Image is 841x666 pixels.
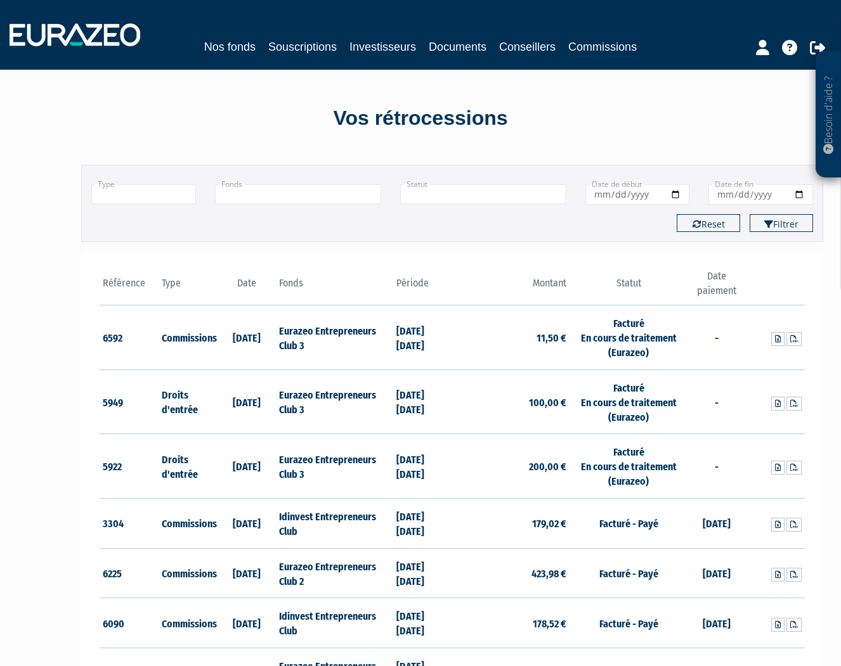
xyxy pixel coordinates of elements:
td: 3304 [100,498,159,548]
td: [DATE] [DATE] [393,548,452,598]
td: 11,50 € [452,305,570,370]
td: Droits d'entrée [159,369,218,434]
td: [DATE] [688,498,746,548]
div: Vos rétrocessions [59,104,782,133]
a: Commissions [568,38,637,58]
td: Eurazeo Entrepreneurs Club 2 [276,548,393,598]
td: - [688,369,746,434]
td: [DATE] [217,498,276,548]
img: 1732889491-logotype_eurazeo_blanc_rvb.png [10,23,140,46]
td: [DATE] [217,305,276,370]
td: [DATE] [DATE] [393,434,452,499]
td: 100,00 € [452,369,570,434]
td: [DATE] [688,598,746,648]
button: Reset [677,214,740,232]
td: Commissions [159,498,218,548]
td: Commissions [159,598,218,648]
a: Nos fonds [204,38,256,56]
p: Besoin d'aide ? [821,58,836,172]
td: Facturé En cours de traitement (Eurazeo) [570,434,687,499]
td: Eurazeo Entrepreneurs Club 3 [276,434,393,499]
td: Facturé En cours de traitement (Eurazeo) [570,305,687,370]
td: [DATE] [217,369,276,434]
td: [DATE] [DATE] [393,598,452,648]
td: Commissions [159,548,218,598]
td: Facturé - Payé [570,498,687,548]
td: 6090 [100,598,159,648]
td: Idinvest Entrepreneurs Club [276,598,393,648]
th: Statut [570,269,687,305]
a: Souscriptions [268,38,337,56]
td: 179,02 € [452,498,570,548]
td: - [688,305,746,370]
td: [DATE] [DATE] [393,305,452,370]
td: Facturé En cours de traitement (Eurazeo) [570,369,687,434]
td: [DATE] [217,548,276,598]
th: Date [217,269,276,305]
td: 200,00 € [452,434,570,499]
td: [DATE] [217,598,276,648]
td: - [688,434,746,499]
td: Droits d'entrée [159,434,218,499]
th: Type [159,269,218,305]
td: 5949 [100,369,159,434]
td: Commissions [159,305,218,370]
th: Montant [452,269,570,305]
td: Idinvest Entrepreneurs Club [276,498,393,548]
a: Documents [429,38,486,56]
a: Investisseurs [349,38,416,56]
th: Date paiement [688,269,746,305]
td: [DATE] [DATE] [393,369,452,434]
td: [DATE] [DATE] [393,498,452,548]
th: Référence [100,269,159,305]
td: 6225 [100,548,159,598]
th: Fonds [276,269,393,305]
td: 423,98 € [452,548,570,598]
td: 6592 [100,305,159,370]
button: Filtrer [750,214,813,232]
th: Période [393,269,452,305]
td: 5922 [100,434,159,499]
td: 178,52 € [452,598,570,648]
td: Facturé - Payé [570,548,687,598]
td: Eurazeo Entrepreneurs Club 3 [276,369,393,434]
td: Facturé - Payé [570,598,687,648]
td: Eurazeo Entrepreneurs Club 3 [276,305,393,370]
td: [DATE] [217,434,276,499]
td: [DATE] [688,548,746,598]
a: Conseillers [499,38,556,56]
